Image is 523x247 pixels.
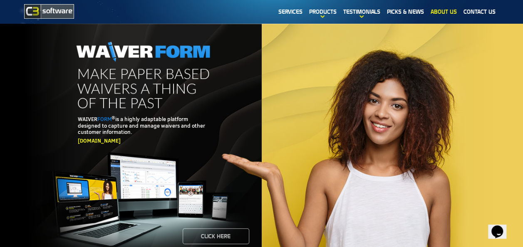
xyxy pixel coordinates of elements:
p: WAIVER is a highly adaptable platform designed to capture and manage waivers and other customer i... [78,116,208,136]
span: FORM [97,115,112,123]
a: Click here [183,228,249,244]
a: Services [275,2,305,21]
sup: ® [112,115,115,120]
a: [DOMAIN_NAME] [78,137,121,144]
img: C3 Software [24,4,74,19]
iframe: chat widget [488,214,515,239]
a: Testimonials [340,2,383,21]
span: Click here [193,234,239,239]
a: About us [427,2,460,21]
a: Contact Us [460,2,498,21]
a: Products [305,2,340,21]
a: Picks & News [383,2,427,21]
